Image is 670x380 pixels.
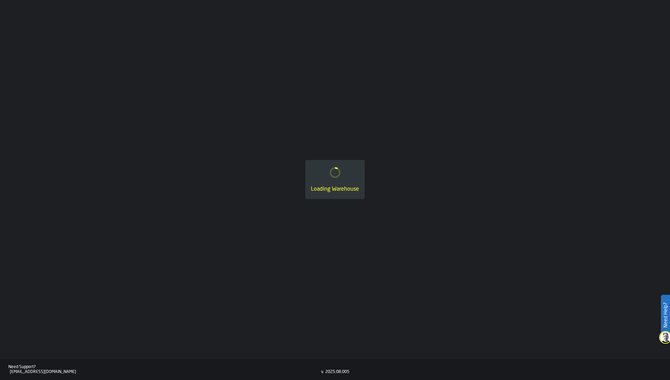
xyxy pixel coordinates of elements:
[321,370,324,374] div: v.
[325,370,349,374] div: 2025.08.005
[311,185,359,193] div: Loading Warehouse
[662,295,669,335] label: Need Help?
[8,365,321,374] a: Need Support?[EMAIL_ADDRESS][DOMAIN_NAME]
[10,370,321,374] div: [EMAIL_ADDRESS][DOMAIN_NAME]
[8,365,321,370] div: Need Support?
